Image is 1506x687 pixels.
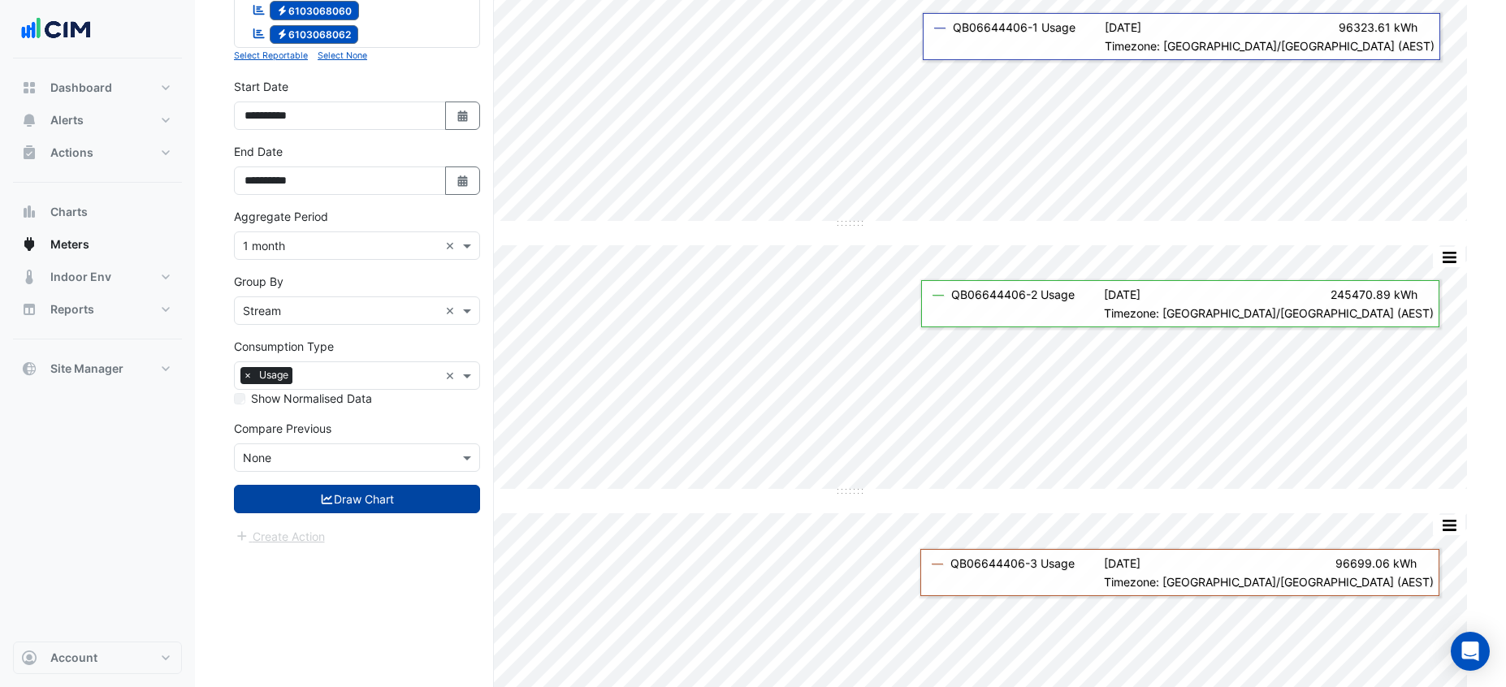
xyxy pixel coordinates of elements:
button: Alerts [13,104,182,136]
span: Site Manager [50,361,123,377]
small: Select Reportable [234,50,308,61]
button: Select Reportable [234,48,308,63]
small: Select None [318,50,367,61]
button: Select None [318,48,367,63]
label: Consumption Type [234,338,334,355]
app-icon: Meters [21,236,37,253]
span: Clear [445,237,459,254]
span: 6103068060 [270,1,360,20]
span: Clear [445,367,459,384]
button: Site Manager [13,352,182,385]
button: Actions [13,136,182,169]
app-escalated-ticket-create-button: Please draw the charts first [234,528,326,542]
button: Charts [13,196,182,228]
span: Meters [50,236,89,253]
label: Group By [234,273,283,290]
label: Start Date [234,78,288,95]
button: Indoor Env [13,261,182,293]
button: More Options [1433,515,1465,535]
app-icon: Reports [21,301,37,318]
app-icon: Charts [21,204,37,220]
button: Meters [13,228,182,261]
fa-icon: Electricity [276,4,288,16]
div: Open Intercom Messenger [1451,632,1490,671]
button: Account [13,642,182,674]
button: Reports [13,293,182,326]
span: × [240,367,255,383]
fa-icon: Select Date [456,174,470,188]
fa-icon: Electricity [276,28,288,41]
span: Reports [50,301,94,318]
fa-icon: Reportable [252,2,266,16]
app-icon: Actions [21,145,37,161]
button: Draw Chart [234,485,480,513]
span: Actions [50,145,93,161]
span: 6103068062 [270,25,359,45]
app-icon: Dashboard [21,80,37,96]
span: Indoor Env [50,269,111,285]
app-icon: Site Manager [21,361,37,377]
span: Account [50,650,97,666]
app-icon: Indoor Env [21,269,37,285]
fa-icon: Reportable [252,27,266,41]
button: More Options [1433,247,1465,267]
span: Usage [255,367,292,383]
span: Alerts [50,112,84,128]
span: Clear [445,302,459,319]
label: Aggregate Period [234,208,328,225]
label: Compare Previous [234,420,331,437]
fa-icon: Select Date [456,109,470,123]
app-icon: Alerts [21,112,37,128]
span: Dashboard [50,80,112,96]
img: Company Logo [19,13,93,45]
span: Charts [50,204,88,220]
label: Show Normalised Data [251,390,372,407]
label: End Date [234,143,283,160]
button: Dashboard [13,71,182,104]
